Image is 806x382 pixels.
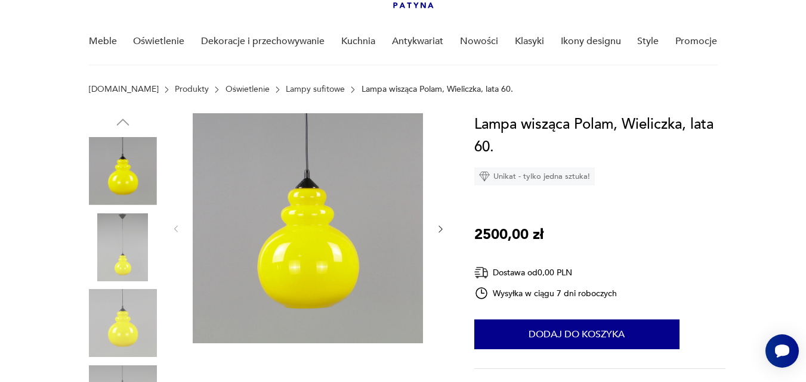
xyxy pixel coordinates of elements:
[765,334,799,368] iframe: Smartsupp widget button
[175,85,209,94] a: Produkty
[89,18,117,64] a: Meble
[193,113,423,343] img: Zdjęcie produktu Lampa wisząca Polam, Wieliczka, lata 60.
[392,18,443,64] a: Antykwariat
[89,213,157,281] img: Zdjęcie produktu Lampa wisząca Polam, Wieliczka, lata 60.
[637,18,659,64] a: Style
[474,167,595,185] div: Unikat - tylko jedna sztuka!
[133,18,184,64] a: Oświetlenie
[479,171,490,182] img: Ikona diamentu
[341,18,375,64] a: Kuchnia
[89,289,157,357] img: Zdjęcie produktu Lampa wisząca Polam, Wieliczka, lata 60.
[474,286,617,300] div: Wysyłka w ciągu 7 dni roboczych
[89,137,157,205] img: Zdjęcie produktu Lampa wisząca Polam, Wieliczka, lata 60.
[561,18,621,64] a: Ikony designu
[201,18,325,64] a: Dekoracje i przechowywanie
[474,113,726,159] h1: Lampa wisząca Polam, Wieliczka, lata 60.
[675,18,717,64] a: Promocje
[474,265,489,280] img: Ikona dostawy
[474,223,543,246] p: 2500,00 zł
[474,319,680,349] button: Dodaj do koszyka
[226,85,270,94] a: Oświetlenie
[362,85,513,94] p: Lampa wisząca Polam, Wieliczka, lata 60.
[89,85,159,94] a: [DOMAIN_NAME]
[286,85,345,94] a: Lampy sufitowe
[474,265,617,280] div: Dostawa od 0,00 PLN
[460,18,498,64] a: Nowości
[515,18,544,64] a: Klasyki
